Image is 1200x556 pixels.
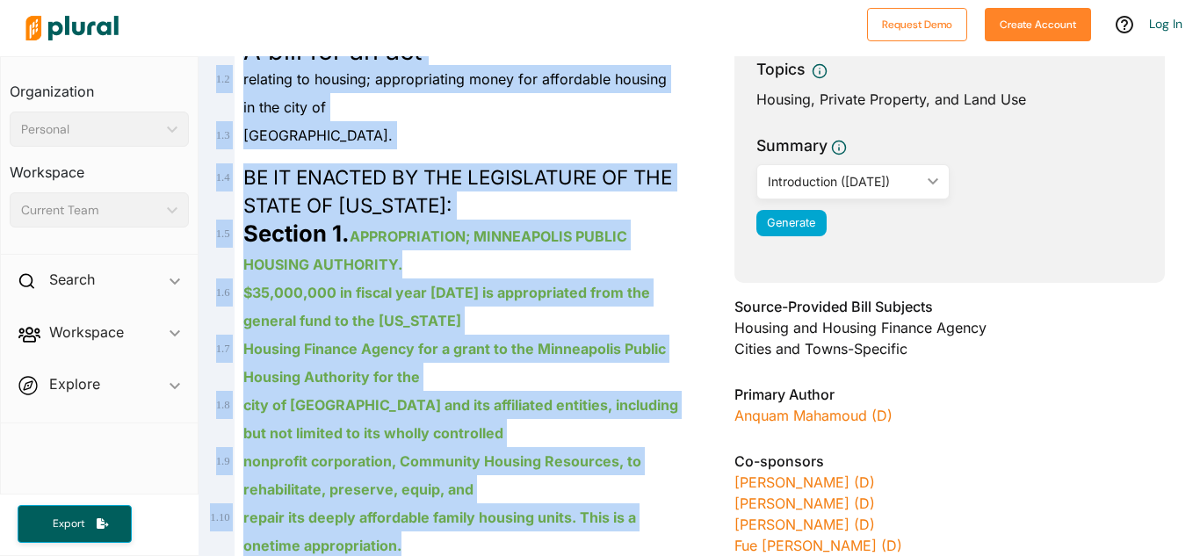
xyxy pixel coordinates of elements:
[985,14,1091,32] a: Create Account
[734,317,1165,338] div: Housing and Housing Finance Agency
[243,220,350,247] strong: Section 1.
[734,338,1165,359] div: Cities and Towns-Specific
[21,201,160,220] div: Current Team
[867,8,967,41] button: Request Demo
[216,286,230,299] span: 1 . 6
[21,120,160,139] div: Personal
[734,296,1165,317] h3: Source-Provided Bill Subjects
[243,396,678,442] ins: city of [GEOGRAPHIC_DATA] and its affiliated entities, including but not limited to its wholly co...
[40,516,97,531] span: Export
[243,70,667,116] span: relating to housing; appropriating money for affordable housing in the city of
[985,8,1091,41] button: Create Account
[243,284,650,329] ins: $35,000,000 in fiscal year [DATE] is appropriated from the general fund to the [US_STATE]
[734,516,875,533] a: [PERSON_NAME] (D)
[767,216,815,229] span: Generate
[734,495,875,512] a: [PERSON_NAME] (D)
[10,66,189,105] h3: Organization
[18,505,132,543] button: Export
[216,171,230,184] span: 1 . 4
[734,384,1165,405] h3: Primary Author
[756,210,827,236] button: Generate
[734,407,893,424] a: Anquam Mahamoud (D)
[243,509,636,554] ins: repair its deeply affordable family housing units. This is a onetime appropriation.
[216,129,230,141] span: 1 . 3
[1149,16,1182,32] a: Log In
[216,73,230,85] span: 1 . 2
[756,89,1143,110] div: Housing, Private Property, and Land Use
[216,227,230,240] span: 1 . 5
[243,165,672,217] span: BE IT ENACTED BY THE LEGISLATURE OF THE STATE OF [US_STATE]:
[216,399,230,411] span: 1 . 8
[243,126,393,144] span: [GEOGRAPHIC_DATA].
[243,452,641,498] ins: nonprofit corporation, Community Housing Resources, to rehabilitate, preserve, equip, and
[734,451,1165,472] h3: Co-sponsors
[734,473,875,491] a: [PERSON_NAME] (D)
[216,343,230,355] span: 1 . 7
[216,455,230,467] span: 1 . 9
[768,172,921,191] div: Introduction ([DATE])
[867,14,967,32] a: Request Demo
[49,270,95,289] h2: Search
[756,58,805,81] h3: Topics
[756,134,828,157] h3: Summary
[734,537,902,554] a: Fue [PERSON_NAME] (D)
[10,147,189,185] h3: Workspace
[243,340,666,386] ins: Housing Finance Agency for a grant to the Minneapolis Public Housing Authority for the
[243,227,627,273] ins: APPROPRIATION; MINNEAPOLIS PUBLIC HOUSING AUTHORITY.
[210,511,229,524] span: 1 . 10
